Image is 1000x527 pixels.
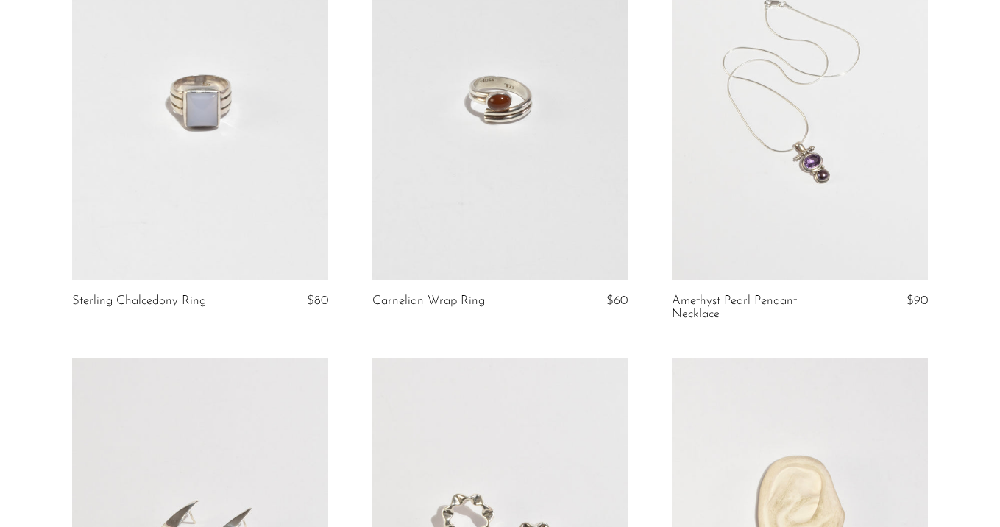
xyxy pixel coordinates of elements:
[307,294,328,307] span: $80
[72,294,206,308] a: Sterling Chalcedony Ring
[672,294,842,322] a: Amethyst Pearl Pendant Necklace
[907,294,928,307] span: $90
[606,294,628,307] span: $60
[372,294,485,308] a: Carnelian Wrap Ring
